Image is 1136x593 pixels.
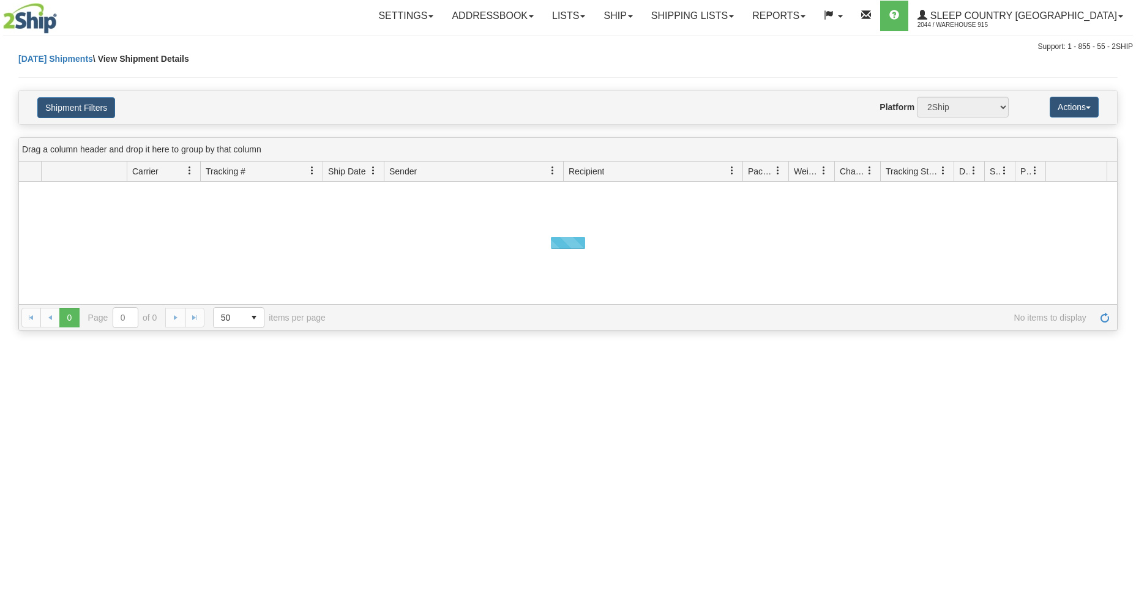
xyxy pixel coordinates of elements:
a: Sender filter column settings [542,160,563,181]
a: Delivery Status filter column settings [963,160,984,181]
a: Sleep Country [GEOGRAPHIC_DATA] 2044 / Warehouse 915 [908,1,1132,31]
a: Refresh [1095,308,1115,327]
a: Ship Date filter column settings [363,160,384,181]
span: Ship Date [328,165,365,177]
span: Sender [389,165,417,177]
span: Charge [840,165,865,177]
span: Tracking Status [886,165,939,177]
span: Sleep Country [GEOGRAPHIC_DATA] [927,10,1117,21]
span: items per page [213,307,326,328]
a: Tracking # filter column settings [302,160,323,181]
span: Shipment Issues [990,165,1000,177]
button: Shipment Filters [37,97,115,118]
a: Pickup Status filter column settings [1025,160,1045,181]
span: Tracking # [206,165,245,177]
a: Carrier filter column settings [179,160,200,181]
span: No items to display [343,313,1086,323]
a: [DATE] Shipments [18,54,93,64]
a: Reports [743,1,815,31]
div: Support: 1 - 855 - 55 - 2SHIP [3,42,1133,52]
a: Packages filter column settings [768,160,788,181]
a: Addressbook [443,1,543,31]
a: Ship [594,1,641,31]
span: Page sizes drop down [213,307,264,328]
img: logo2044.jpg [3,3,57,34]
span: Pickup Status [1020,165,1031,177]
span: Delivery Status [959,165,970,177]
span: \ View Shipment Details [93,54,189,64]
a: Recipient filter column settings [722,160,742,181]
a: Lists [543,1,594,31]
iframe: chat widget [1108,234,1135,359]
a: Settings [369,1,443,31]
a: Tracking Status filter column settings [933,160,954,181]
a: Charge filter column settings [859,160,880,181]
div: grid grouping header [19,138,1117,162]
span: Packages [748,165,774,177]
span: Carrier [132,165,159,177]
span: Page 0 [59,308,79,327]
span: 2044 / Warehouse 915 [917,19,1009,31]
a: Shipping lists [642,1,743,31]
button: Actions [1050,97,1099,117]
span: Recipient [569,165,604,177]
label: Platform [880,101,914,113]
span: Page of 0 [88,307,157,328]
span: Weight [794,165,820,177]
a: Weight filter column settings [813,160,834,181]
a: Shipment Issues filter column settings [994,160,1015,181]
span: 50 [221,311,237,324]
span: select [244,308,264,327]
